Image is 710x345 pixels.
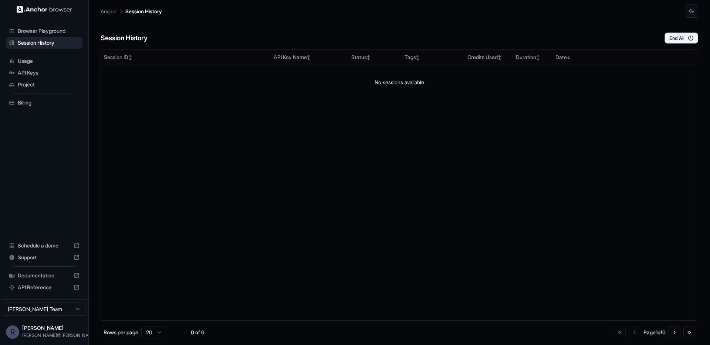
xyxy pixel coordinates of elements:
div: Session History [6,37,82,49]
td: No sessions available [101,65,698,100]
span: Usage [18,57,80,65]
div: Project [6,79,82,90]
span: Rodrigo Rocha [22,325,64,331]
div: 0 of 0 [179,329,216,336]
div: Tags [405,54,461,61]
span: Support [18,254,71,261]
div: API Keys [6,67,82,79]
span: ↕ [367,55,371,60]
span: ↕ [498,55,501,60]
div: Status [351,54,399,61]
span: ↓ [567,55,571,60]
div: Usage [6,55,82,67]
span: ↕ [536,55,540,60]
div: Date [555,54,632,61]
div: API Key Name [274,54,345,61]
button: End All [665,33,698,44]
span: ↕ [128,55,132,60]
span: ↕ [307,55,311,60]
nav: breadcrumb [101,7,162,15]
div: Billing [6,97,82,109]
div: Session ID [104,54,268,61]
span: Billing [18,99,80,106]
span: Project [18,81,80,88]
span: Session History [18,39,80,47]
img: Anchor Logo [17,6,72,13]
div: Credits Used [467,54,510,61]
span: API Reference [18,284,71,291]
span: Documentation [18,272,71,279]
div: API Reference [6,281,82,293]
div: Support [6,252,82,263]
p: Session History [125,7,162,15]
h6: Session History [101,33,148,44]
span: Schedule a demo [18,242,71,249]
span: Browser Playground [18,27,80,35]
div: Page 1 of 0 [643,329,666,336]
div: Browser Playground [6,25,82,37]
div: Documentation [6,270,82,281]
p: Anchor [101,7,117,15]
span: ↕ [416,55,420,60]
div: R [6,325,19,339]
span: rodrigo@tripperwith.us [22,332,99,338]
p: Rows per page [104,329,138,336]
div: Duration [516,54,549,61]
span: API Keys [18,69,80,76]
div: Schedule a demo [6,240,82,252]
